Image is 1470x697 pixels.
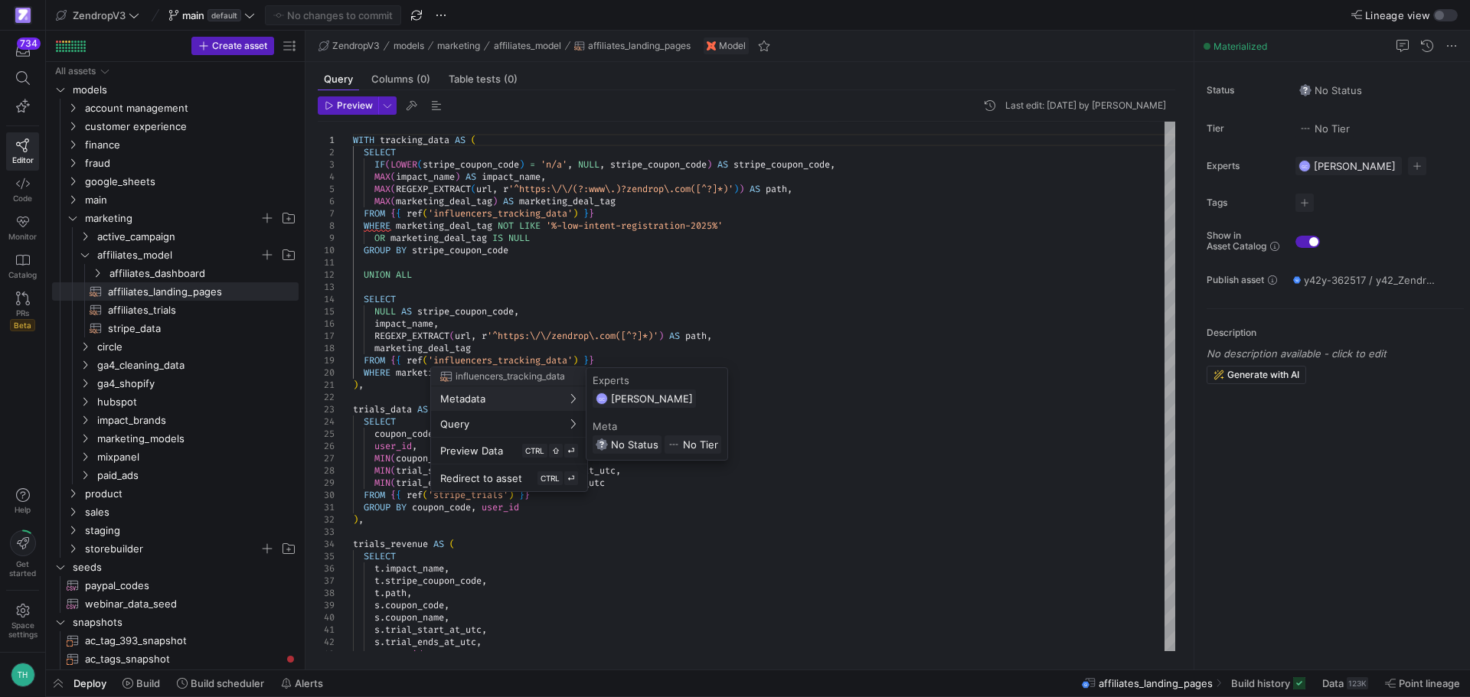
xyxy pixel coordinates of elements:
[593,420,721,432] div: Meta
[552,446,560,455] span: ⇧
[440,472,522,484] span: Redirect to asset
[440,445,503,457] span: Preview Data
[665,435,721,454] div: No Tier
[440,392,485,405] span: Metadata
[440,418,469,430] span: Query
[541,474,560,483] span: CTRL
[567,474,575,483] span: ⏎
[596,438,608,451] img: No status
[525,446,544,455] span: CTRL
[668,438,680,451] img: No tier
[596,392,608,405] div: GC
[456,371,565,382] span: influencers_tracking_data
[611,392,693,405] span: [PERSON_NAME]
[567,446,575,455] span: ⏎
[593,374,721,386] div: Experts
[593,435,661,454] div: No Status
